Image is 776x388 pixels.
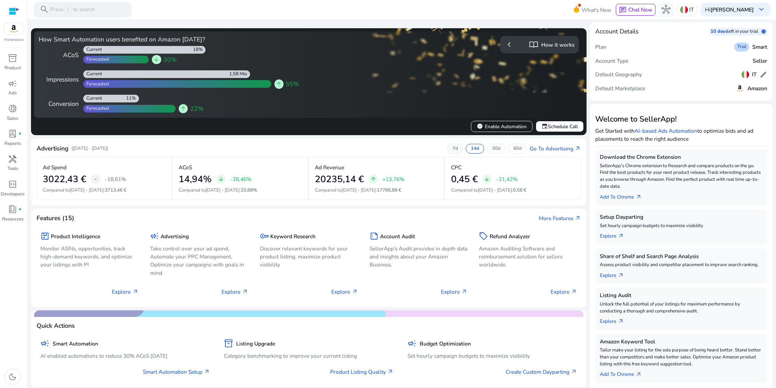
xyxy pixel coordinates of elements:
a: Add To Chrome [600,190,648,201]
p: Developers [1,191,24,198]
p: Assess product visibility and competitor placement to improve search ranking. [600,262,763,269]
span: code_blocks [8,180,17,189]
div: Current [83,47,102,53]
h5: Advertising [161,233,189,240]
span: fiber_manual_record [18,208,22,211]
h5: Budget Optimization [420,341,471,347]
p: Marketplace [4,37,24,42]
p: Ad Revenue [315,163,344,171]
h2: 20235,14 € [315,174,364,185]
span: package [40,232,49,241]
span: key [260,232,269,241]
span: campaign [150,232,159,241]
span: arrow_outward [204,369,210,375]
p: Explore [222,288,248,296]
span: / [65,6,71,14]
img: tab_domain_overview_orange.svg [29,40,34,46]
h5: Listing Upgrade [236,341,275,347]
h5: Download the Chrome Extension [600,154,763,160]
span: arrow_downward [153,56,160,63]
h4: Advertising [37,145,68,152]
a: Product Listing Quality [330,368,394,376]
p: Resources [2,216,23,223]
span: arrow_outward [636,194,642,200]
h5: Keyword Research [270,233,316,240]
div: Keyword (traffico) [78,41,116,46]
h5: IT [752,71,756,78]
h2: 0,45 € [451,174,478,185]
div: Current [83,95,102,102]
p: Product [5,65,21,72]
p: Take control over your ad spend, Automate your PPC Management, Optimize your campaigns with goals... [150,245,248,277]
span: arrow_upward [180,106,186,112]
p: SellerApp's Chrome extension to Research and compare products on the go. Find the best products f... [600,163,763,190]
span: keyboard_arrow_down [757,5,766,14]
span: chat [619,6,627,14]
span: import_contacts [529,40,538,49]
p: Compared to : [43,187,165,194]
span: Chat Now [628,6,652,13]
div: 1,58 Mio [229,71,250,77]
span: What's New [582,4,611,16]
span: 22% [190,104,203,113]
span: sell [479,232,488,241]
b: [PERSON_NAME] [711,6,754,13]
p: Category benchmarking to improve your current listing [224,352,394,360]
p: Ad Spend [43,163,67,171]
p: AI enabled automations to reduce 30% ACoS [DATE] [40,352,210,360]
span: 55% [286,79,299,88]
span: 30% [163,55,177,64]
a: Explorearrow_outward [600,269,630,279]
span: Schedule Call [542,123,578,130]
a: Explorearrow_outward [600,229,630,240]
span: arrow_outward [571,289,577,295]
a: Go To Advertisingarrow_outward [530,145,581,153]
span: arrow_outward [132,289,139,295]
div: Impressions [39,75,79,84]
span: hub [661,5,670,14]
span: 17786,88 € [377,187,401,193]
p: IT [689,3,694,16]
p: Tailor make your listing for the sole purpose of being heard better. Stand better than your compe... [600,347,763,367]
img: amazon.svg [3,23,24,34]
h5: Plan [595,44,606,50]
p: Reports [5,140,21,147]
h5: Account Type [595,58,628,64]
p: -18,61% [105,177,126,182]
span: arrow_outward [575,215,581,222]
h4: Features (15) [37,215,74,222]
span: [DATE] - [DATE] [205,187,240,193]
h5: How it works [541,42,574,48]
p: CPC [451,163,461,171]
span: [DATE] - [DATE] [70,187,104,193]
button: eventSchedule Call [536,121,584,132]
div: v 4.0.25 [20,11,34,17]
span: inventory_2 [8,54,17,63]
div: Conversion [39,99,79,108]
p: Set hourly campaign budgets to maximize visibility [600,223,763,230]
h5: Amazon [747,85,767,92]
span: arrow_outward [571,369,577,375]
button: chatChat Now [616,4,655,16]
p: 10 days [711,29,727,35]
span: arrow_outward [618,318,624,325]
span: arrow_outward [461,289,467,295]
h3: Welcome to SellerApp! [595,115,767,124]
img: tab_keywords_by_traffic_grey.svg [70,40,76,46]
span: arrow_upward [276,81,282,87]
span: lab_profile [8,129,17,138]
img: amazon.svg [735,84,744,93]
span: chevron_left [505,40,514,49]
img: logo_orange.svg [11,11,17,17]
p: Compared to : [315,187,438,194]
p: Compared to : [451,187,575,194]
span: 0,58 € [513,187,526,193]
button: hub [659,2,674,17]
h2: 3022,43 € [43,174,86,185]
span: arrow_outward [352,289,358,295]
span: summarize [370,232,379,241]
h5: Smart [752,44,767,50]
p: left in your trial [727,29,761,35]
p: -21,42% [496,177,518,182]
span: book_4 [8,205,17,214]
